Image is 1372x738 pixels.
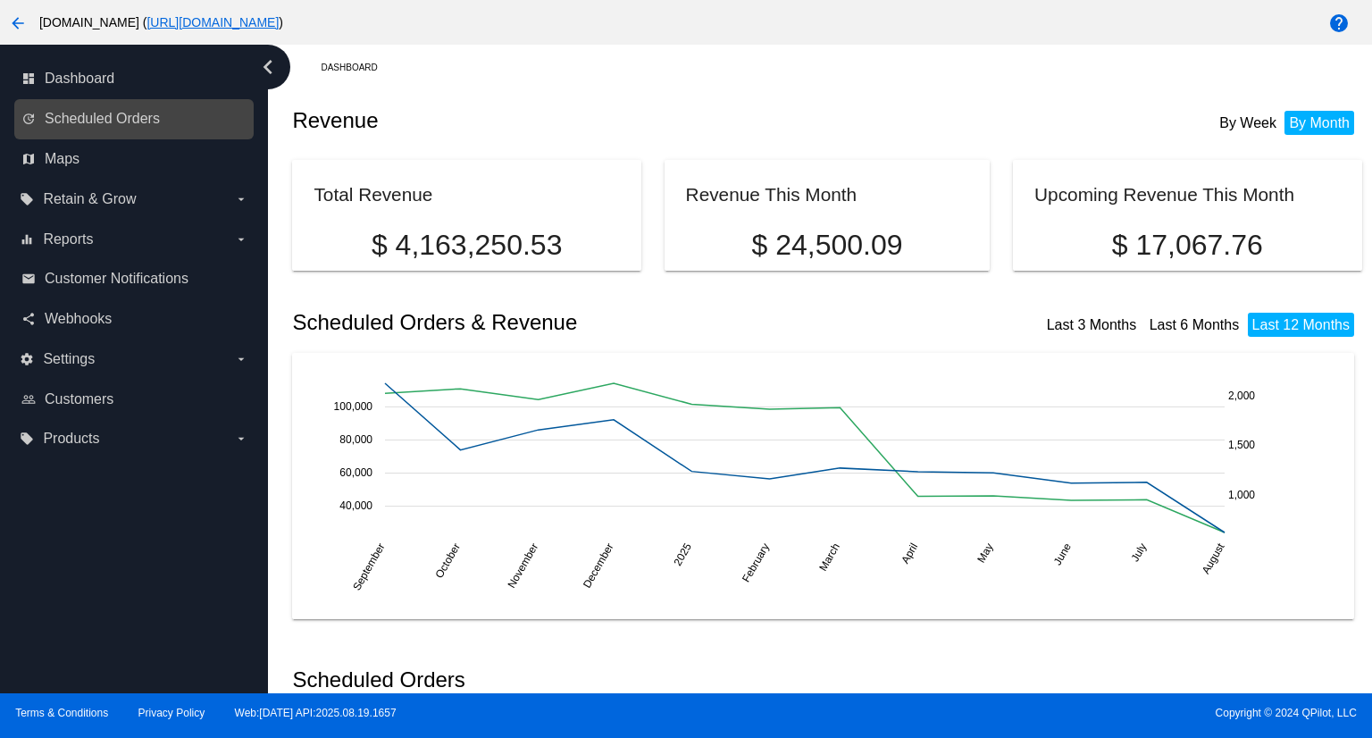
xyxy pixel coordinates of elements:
text: October [433,541,463,580]
text: September [351,541,388,592]
i: equalizer [20,232,34,247]
i: map [21,152,36,166]
a: Last 6 Months [1150,317,1240,332]
i: people_outline [21,392,36,407]
a: share Webhooks [21,305,248,333]
h2: Upcoming Revenue This Month [1034,184,1294,205]
p: $ 24,500.09 [686,229,969,262]
i: arrow_drop_down [234,192,248,206]
text: July [1129,541,1150,563]
span: Settings [43,351,95,367]
a: Last 12 Months [1252,317,1350,332]
text: March [817,541,843,573]
span: Products [43,431,99,447]
text: November [506,541,541,590]
span: Retain & Grow [43,191,136,207]
i: dashboard [21,71,36,86]
span: Scheduled Orders [45,111,160,127]
span: Webhooks [45,311,112,327]
h2: Revenue This Month [686,184,857,205]
i: email [21,272,36,286]
text: 60,000 [340,466,373,479]
a: Last 3 Months [1047,317,1137,332]
i: update [21,112,36,126]
text: 1,500 [1228,439,1255,451]
li: By Month [1284,111,1354,135]
a: dashboard Dashboard [21,64,248,93]
text: February [740,541,772,584]
a: people_outline Customers [21,385,248,414]
i: share [21,312,36,326]
span: Customers [45,391,113,407]
mat-icon: arrow_back [7,13,29,34]
a: Privacy Policy [138,707,205,719]
text: May [975,541,996,565]
a: map Maps [21,145,248,173]
text: April [899,541,921,566]
text: 80,000 [340,433,373,446]
span: Copyright © 2024 QPilot, LLC [701,707,1357,719]
p: $ 17,067.76 [1034,229,1340,262]
i: local_offer [20,192,34,206]
text: 2,000 [1228,390,1255,402]
a: [URL][DOMAIN_NAME] [146,15,279,29]
h2: Revenue [292,108,827,133]
a: email Customer Notifications [21,264,248,293]
a: Web:[DATE] API:2025.08.19.1657 [235,707,397,719]
text: 100,000 [334,400,373,413]
span: Maps [45,151,79,167]
text: August [1200,541,1227,576]
mat-icon: help [1328,13,1350,34]
i: arrow_drop_down [234,232,248,247]
i: arrow_drop_down [234,432,248,446]
span: Customer Notifications [45,271,188,287]
text: 1,000 [1228,488,1255,500]
i: settings [20,352,34,366]
text: 2025 [672,541,695,567]
text: June [1051,541,1074,567]
a: Terms & Conditions [15,707,108,719]
li: By Week [1215,111,1281,135]
span: Dashboard [45,71,114,87]
i: local_offer [20,432,34,446]
p: $ 4,163,250.53 [314,229,619,262]
h2: Total Revenue [314,184,432,205]
span: [DOMAIN_NAME] ( ) [39,15,283,29]
i: arrow_drop_down [234,352,248,366]
text: 40,000 [340,499,373,512]
a: Dashboard [321,54,393,81]
h2: Scheduled Orders [292,667,827,692]
span: Reports [43,231,93,247]
i: chevron_left [254,53,282,81]
h2: Scheduled Orders & Revenue [292,310,827,335]
a: update Scheduled Orders [21,105,248,133]
text: December [581,541,616,590]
